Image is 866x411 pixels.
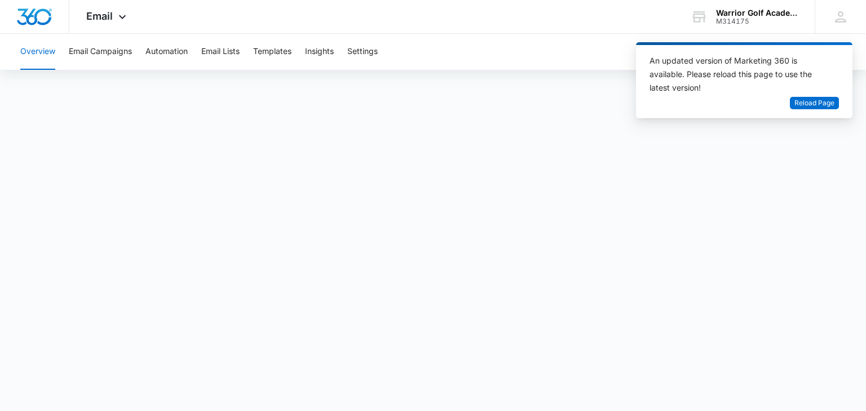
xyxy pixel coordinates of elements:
button: Insights [305,34,334,70]
span: Reload Page [794,98,834,109]
div: account id [716,17,798,25]
button: Reload Page [790,97,839,110]
button: Automation [145,34,188,70]
button: Email Campaigns [69,34,132,70]
button: Settings [347,34,378,70]
button: Email Lists [201,34,240,70]
button: Templates [253,34,291,70]
div: An updated version of Marketing 360 is available. Please reload this page to use the latest version! [649,54,825,95]
span: Email [86,10,113,22]
button: Overview [20,34,55,70]
div: account name [716,8,798,17]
